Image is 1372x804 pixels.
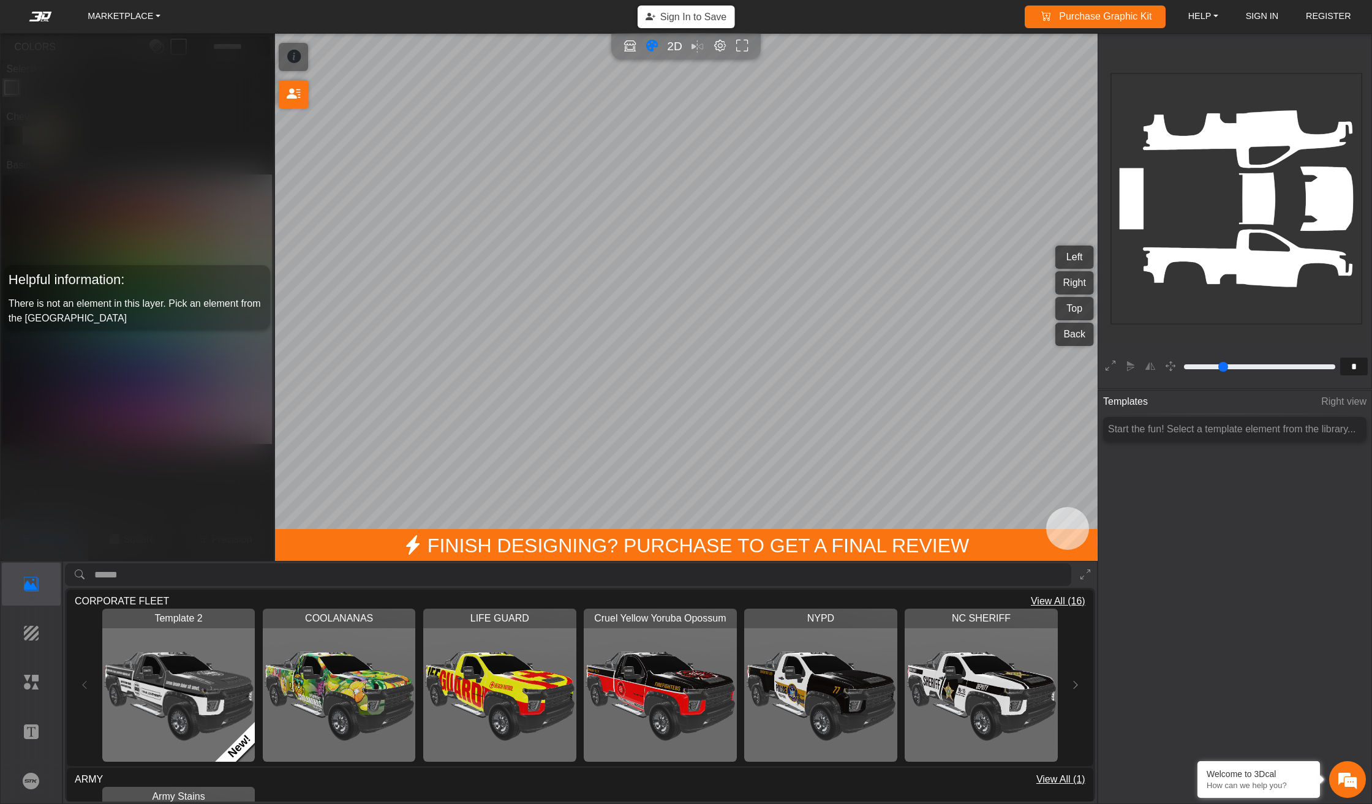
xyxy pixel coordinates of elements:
[905,609,1058,762] div: View NC SHERIFF
[9,298,261,323] span: There is not an element in this layer. Pick an element from the [GEOGRAPHIC_DATA]
[666,38,684,56] button: 2D
[621,38,639,56] button: Open in Showroom
[6,319,233,362] textarea: Type your message and hit 'Enter'
[805,611,837,626] span: NYPD
[1034,6,1157,28] a: Purchase Graphic Kit
[215,722,265,772] a: New!
[82,362,158,400] div: FAQs
[1036,772,1085,787] span: View All (1)
[744,609,897,762] img: NYPD undefined
[303,611,375,626] span: COOLANANAS
[423,609,576,762] div: View LIFE GUARD
[584,609,737,762] img: Cruel Yellow Yoruba Opossum undefined
[1031,594,1085,609] span: View All (16)
[1055,246,1094,269] button: Left
[102,609,255,762] img: Template 2 undefined
[6,383,82,392] span: Conversation
[1241,6,1284,28] a: SIGN IN
[83,6,165,28] a: MARKETPLACE
[711,38,729,56] button: Editor settings
[1076,563,1095,586] button: Expand Library
[469,611,531,626] span: LIFE GUARD
[1207,781,1311,790] p: How can we help you?
[1055,323,1094,346] button: Back
[1055,271,1094,295] button: Right
[1161,357,1180,376] button: Pan
[1183,6,1223,28] a: HELP
[423,609,576,762] img: LIFE GUARD undefined
[263,609,416,762] img: COOLANANAS undefined
[1108,424,1355,434] span: Start the fun! Select a template element from the library...
[584,609,737,762] div: View Cruel Yellow Yoruba Opossum
[1103,391,1148,413] span: Templates
[905,609,1058,762] img: NC SHERIFF undefined
[157,362,233,400] div: Articles
[153,611,205,626] span: Template 2
[82,64,224,80] div: Chat with us now
[1055,297,1094,320] button: Top
[94,563,1072,586] input: search asset
[592,611,728,626] span: Cruel Yellow Yoruba Opossum
[667,40,682,53] span: 2D
[1321,391,1366,413] span: Right view
[744,609,897,762] div: View NYPD
[1101,357,1120,376] button: Expand 2D editor
[13,63,32,81] div: Navigation go back
[263,609,416,762] div: View COOLANANAS
[75,772,103,787] span: ARMY
[734,38,752,56] button: Full screen
[275,529,1097,562] span: Finish Designing? Purchase to get a final review
[75,594,169,609] span: CORPORATE FLEET
[201,6,230,36] div: Minimize live chat window
[950,611,1012,626] span: NC SHERIFF
[1207,769,1311,779] div: Welcome to 3Dcal
[102,609,255,762] div: View Template 2
[638,6,735,28] button: Sign In to Save
[150,789,207,804] span: Army Stains
[9,269,266,291] h5: Helpful information:
[1301,6,1356,28] a: REGISTER
[71,144,169,260] span: We're online!
[643,38,661,56] button: Color tool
